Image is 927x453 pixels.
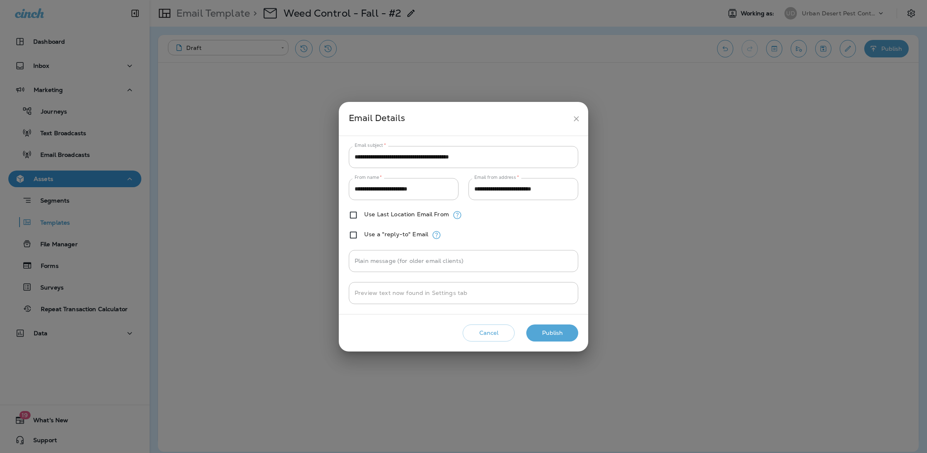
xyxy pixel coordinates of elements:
label: Use Last Location Email From [364,211,449,218]
button: close [569,111,584,126]
div: Email Details [349,111,569,126]
label: From name [355,174,382,181]
button: Cancel [463,324,515,342]
button: Publish [526,324,578,342]
label: Email subject [355,142,386,149]
label: Email from address [474,174,519,181]
label: Use a "reply-to" Email [364,231,428,238]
